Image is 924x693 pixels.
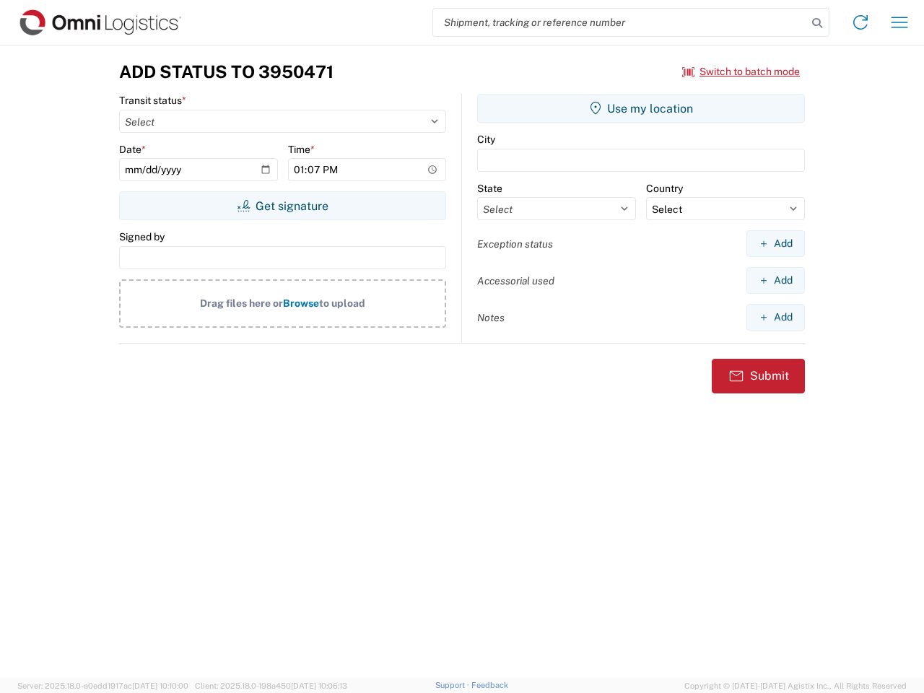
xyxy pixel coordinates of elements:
[291,681,347,690] span: [DATE] 10:06:13
[200,297,283,309] span: Drag files here or
[119,61,334,82] h3: Add Status to 3950471
[477,237,553,250] label: Exception status
[684,679,907,692] span: Copyright © [DATE]-[DATE] Agistix Inc., All Rights Reserved
[477,94,805,123] button: Use my location
[746,230,805,257] button: Add
[119,191,446,220] button: Get signature
[471,681,508,689] a: Feedback
[433,9,807,36] input: Shipment, tracking or reference number
[746,267,805,294] button: Add
[646,182,683,195] label: Country
[477,182,502,195] label: State
[746,304,805,331] button: Add
[119,94,186,107] label: Transit status
[119,143,146,156] label: Date
[119,230,165,243] label: Signed by
[682,60,800,84] button: Switch to batch mode
[477,311,505,324] label: Notes
[435,681,471,689] a: Support
[319,297,365,309] span: to upload
[477,274,554,287] label: Accessorial used
[288,143,315,156] label: Time
[132,681,188,690] span: [DATE] 10:10:00
[17,681,188,690] span: Server: 2025.18.0-a0edd1917ac
[712,359,805,393] button: Submit
[477,133,495,146] label: City
[195,681,347,690] span: Client: 2025.18.0-198a450
[283,297,319,309] span: Browse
